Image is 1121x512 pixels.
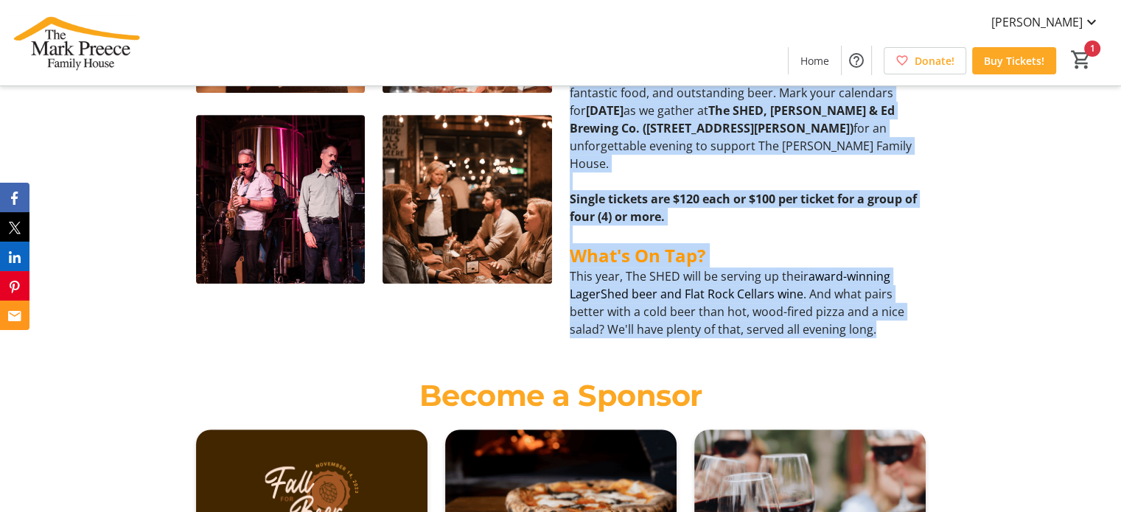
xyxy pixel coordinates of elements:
[979,10,1112,34] button: [PERSON_NAME]
[570,267,926,338] p: This year, The SHED will be serving up their . And what pairs better with a cold beer than hot, w...
[196,374,926,418] p: Become a Sponsor
[842,46,871,75] button: Help
[984,53,1044,69] span: Buy Tickets!
[586,102,624,119] strong: [DATE]
[1068,46,1094,73] button: Cart
[991,13,1083,31] span: [PERSON_NAME]
[800,53,829,69] span: Home
[570,49,926,172] p: We’re thrilled to invite you to the 10th annual event — an autumn tradition that brings together ...
[570,243,705,267] strong: What's On Tap?
[9,6,140,80] img: The Mark Preece Family House's Logo
[789,47,841,74] a: Home
[383,115,552,284] img: undefined
[196,115,366,284] img: undefined
[570,102,895,136] strong: The SHED, [PERSON_NAME] & Ed Brewing Co. ([STREET_ADDRESS][PERSON_NAME])
[570,191,917,225] strong: Single tickets are $120 each or $100 per ticket for a group of four (4) or more.
[915,53,954,69] span: Donate!
[884,47,966,74] a: Donate!
[972,47,1056,74] a: Buy Tickets!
